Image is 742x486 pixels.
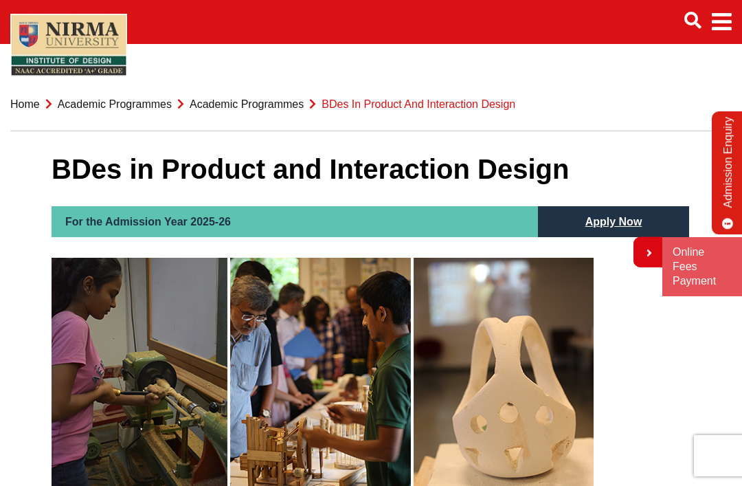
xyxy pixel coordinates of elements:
h1: BDes in Product and Interaction Design [52,153,690,186]
a: Academic Programmes [190,98,304,110]
a: Home [10,98,40,110]
a: Academic Programmes [58,98,172,110]
span: BDes in Product and Interaction Design [322,98,515,110]
img: main_logo [10,14,127,76]
a: Online Fees Payment [673,245,732,288]
a: Apply Now [572,206,656,237]
nav: breadcrumb [10,78,732,131]
h2: For the Admission Year 2025-26 [52,206,538,237]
